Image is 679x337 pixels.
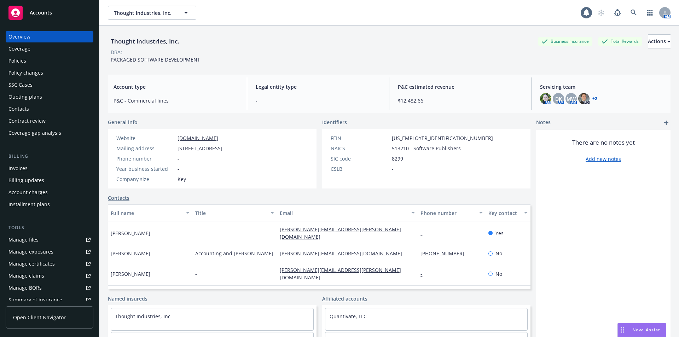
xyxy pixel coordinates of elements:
[8,79,33,91] div: SSC Cases
[6,294,93,306] a: Summary of insurance
[116,145,175,152] div: Mailing address
[420,230,428,237] a: -
[108,118,138,126] span: General info
[8,43,30,54] div: Coverage
[195,229,197,237] span: -
[592,97,597,101] a: +2
[6,234,93,245] a: Manage files
[398,97,523,104] span: $12,482.66
[6,224,93,231] div: Tools
[8,246,53,257] div: Manage exposures
[116,134,175,142] div: Website
[178,165,179,173] span: -
[392,165,394,173] span: -
[495,250,502,257] span: No
[538,37,592,46] div: Business Insurance
[6,115,93,127] a: Contract review
[6,258,93,269] a: Manage certificates
[648,35,671,48] div: Actions
[6,43,93,54] a: Coverage
[111,250,150,257] span: [PERSON_NAME]
[8,91,42,103] div: Quoting plans
[578,93,590,104] img: photo
[6,103,93,115] a: Contacts
[392,134,493,142] span: [US_EMPLOYER_IDENTIFICATION_NUMBER]
[280,209,407,217] div: Email
[6,67,93,79] a: Policy changes
[114,97,238,104] span: P&C - Commercial lines
[392,155,403,162] span: 8299
[6,199,93,210] a: Installment plans
[277,204,418,221] button: Email
[178,135,218,141] a: [DOMAIN_NAME]
[420,209,475,217] div: Phone number
[6,282,93,294] a: Manage BORs
[8,31,30,42] div: Overview
[30,10,52,16] span: Accounts
[8,163,28,174] div: Invoices
[486,204,530,221] button: Key contact
[330,313,367,320] a: Quantivate, LLC
[108,6,196,20] button: Thought Industries, Inc.
[256,97,381,104] span: -
[495,229,504,237] span: Yes
[8,294,62,306] div: Summary of insurance
[488,209,520,217] div: Key contact
[632,327,660,333] span: Nova Assist
[8,55,26,66] div: Policies
[116,165,175,173] div: Year business started
[6,246,93,257] a: Manage exposures
[280,250,408,257] a: [PERSON_NAME][EMAIL_ADDRESS][DOMAIN_NAME]
[115,313,170,320] a: Thought Industries, Inc
[6,270,93,281] a: Manage claims
[331,165,389,173] div: CSLB
[8,270,44,281] div: Manage claims
[8,187,48,198] div: Account charges
[322,118,347,126] span: Identifiers
[111,48,124,56] div: DBA: -
[495,270,502,278] span: No
[195,270,197,278] span: -
[398,83,523,91] span: P&C estimated revenue
[8,103,29,115] div: Contacts
[8,67,43,79] div: Policy changes
[594,6,608,20] a: Start snowing
[322,295,367,302] a: Affiliated accounts
[195,209,266,217] div: Title
[618,323,627,337] div: Drag to move
[643,6,657,20] a: Switch app
[420,250,470,257] a: [PHONE_NUMBER]
[13,314,66,321] span: Open Client Navigator
[567,95,576,103] span: MW
[6,153,93,160] div: Billing
[111,270,150,278] span: [PERSON_NAME]
[8,127,61,139] div: Coverage gap analysis
[114,83,238,91] span: Account type
[572,138,635,147] span: There are no notes yet
[256,83,381,91] span: Legal entity type
[6,163,93,174] a: Invoices
[280,267,401,281] a: [PERSON_NAME][EMAIL_ADDRESS][PERSON_NAME][DOMAIN_NAME]
[178,155,179,162] span: -
[540,83,665,91] span: Servicing team
[648,34,671,48] button: Actions
[6,175,93,186] a: Billing updates
[280,226,401,240] a: [PERSON_NAME][EMAIL_ADDRESS][PERSON_NAME][DOMAIN_NAME]
[610,6,625,20] a: Report a Bug
[178,175,186,183] span: Key
[331,155,389,162] div: SIC code
[8,258,55,269] div: Manage certificates
[111,229,150,237] span: [PERSON_NAME]
[6,3,93,23] a: Accounts
[6,127,93,139] a: Coverage gap analysis
[331,145,389,152] div: NAICS
[8,199,50,210] div: Installment plans
[627,6,641,20] a: Search
[418,204,485,221] button: Phone number
[662,118,671,127] a: add
[536,118,551,127] span: Notes
[116,175,175,183] div: Company size
[392,145,461,152] span: 513210 - Software Publishers
[195,250,273,257] span: Accounting and [PERSON_NAME]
